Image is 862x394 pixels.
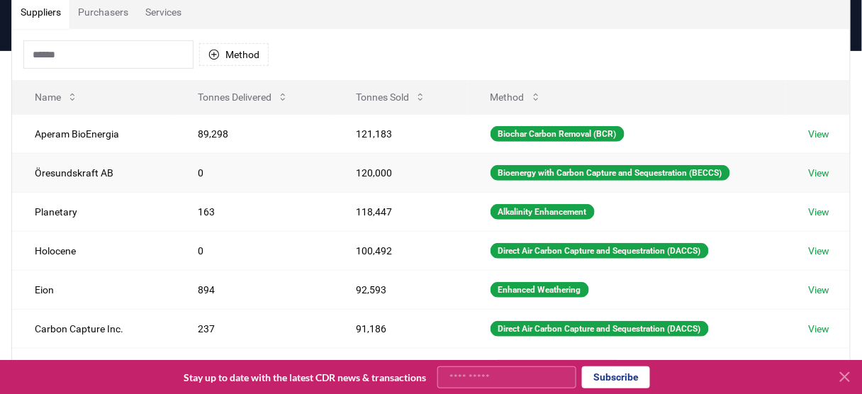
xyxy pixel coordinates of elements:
a: View [808,244,829,258]
td: 100,492 [333,231,467,270]
td: 91,186 [333,309,467,348]
button: Tonnes Delivered [186,83,300,111]
button: Method [199,43,269,66]
div: Enhanced Weathering [491,282,589,298]
td: Eion [12,270,175,309]
td: 0 [175,231,333,270]
td: Aperam BioEnergia [12,114,175,153]
td: 92,593 [333,270,467,309]
a: View [808,205,829,219]
td: 0 [175,153,333,192]
td: 163 [175,192,333,231]
td: Carbon Capture Inc. [12,309,175,348]
td: 0 [175,348,333,387]
div: Alkalinity Enhancement [491,204,595,220]
td: 82,530 [333,348,467,387]
td: Holocene [12,231,175,270]
td: 894 [175,270,333,309]
td: 121,183 [333,114,467,153]
div: Biochar Carbon Removal (BCR) [491,126,625,142]
div: Bioenergy with Carbon Capture and Sequestration (BECCS) [491,165,730,181]
button: Tonnes Sold [345,83,437,111]
td: Planetary [12,192,175,231]
button: Method [479,83,553,111]
td: Öresundskraft AB [12,153,175,192]
a: View [808,283,829,297]
td: 120,000 [333,153,467,192]
a: View [808,127,829,141]
a: View [808,322,829,336]
td: 89,298 [175,114,333,153]
button: Name [23,83,89,111]
td: 237 [175,309,333,348]
div: Direct Air Carbon Capture and Sequestration (DACCS) [491,321,709,337]
td: 118,447 [333,192,467,231]
td: Applied Carbon [12,348,175,387]
div: Direct Air Carbon Capture and Sequestration (DACCS) [491,243,709,259]
a: View [808,166,829,180]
